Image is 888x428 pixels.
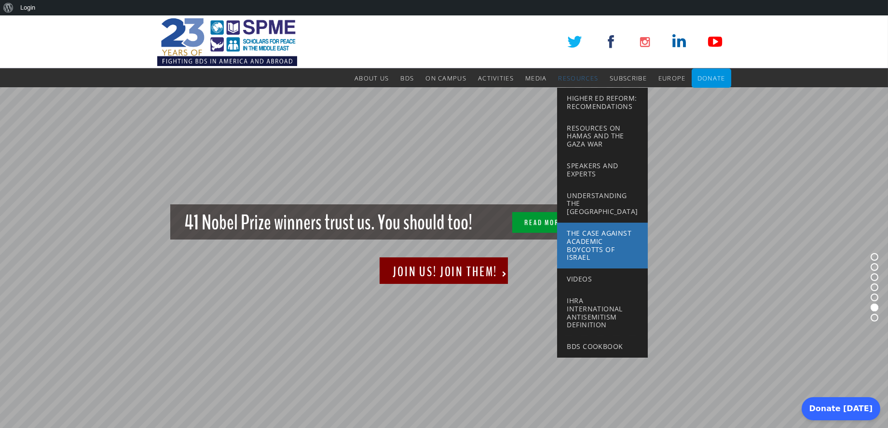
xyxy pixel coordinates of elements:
[567,274,592,283] span: Videos
[425,68,466,88] a: On Campus
[525,74,547,82] span: Media
[558,74,598,82] span: Resources
[557,155,647,185] a: Speakers and Experts
[425,74,466,82] span: On Campus
[478,74,514,82] span: Activities
[525,68,547,88] a: Media
[557,223,647,268] a: The Case Against Academic Boycotts of Israel
[557,290,647,336] a: IHRA International Antisemitism Definition
[567,191,638,216] span: Understanding the [GEOGRAPHIC_DATA]
[610,68,647,88] a: Subscribe
[478,68,514,88] a: Activities
[557,118,647,155] a: Resources on Hamas and the Gaza War
[610,74,647,82] span: Subscribe
[558,68,598,88] a: Resources
[567,228,631,262] span: The Case Against Academic Boycotts of Israel
[697,74,725,82] span: Donate
[355,74,389,82] span: About Us
[157,15,297,68] img: SPME
[170,204,595,240] rs-layer: 41 Nobel Prize winners trust us. You should too!
[567,94,637,111] span: Higher Ed Reform: Recomendations
[697,68,725,88] a: Donate
[400,68,414,88] a: BDS
[557,268,647,290] a: Videos
[567,296,622,329] span: IHRA International Antisemitism Definition
[567,123,624,149] span: Resources on Hamas and the Gaza War
[557,88,647,118] a: Higher Ed Reform: Recomendations
[400,74,414,82] span: BDS
[355,68,389,88] a: About Us
[658,68,686,88] a: Europe
[512,212,580,233] rs-layer: READ MORE
[567,342,623,351] span: BDS Cookbook
[567,161,618,178] span: Speakers and Experts
[380,257,508,284] a: JOIN US! JOIN THEM!
[557,185,647,223] a: Understanding the [GEOGRAPHIC_DATA]
[658,74,686,82] span: Europe
[557,336,647,358] a: BDS Cookbook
